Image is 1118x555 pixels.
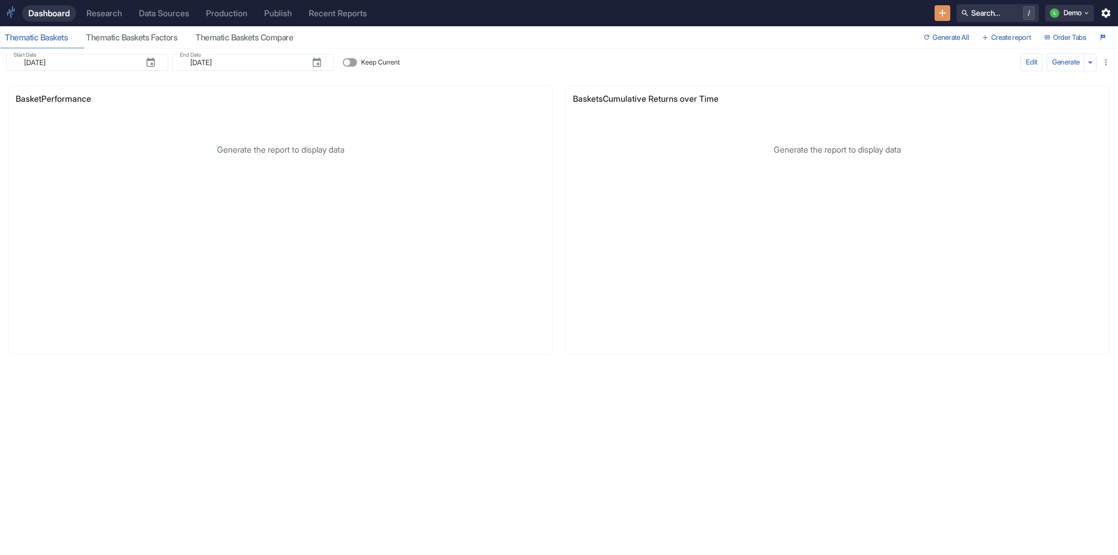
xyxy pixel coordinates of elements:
[919,29,973,46] button: Generate All
[309,8,367,18] div: Recent Reports
[1,27,919,48] div: dashboard tabs
[139,8,189,18] div: Data Sources
[264,8,292,18] div: Publish
[1040,29,1091,46] button: Order Tabs
[594,144,1081,156] p: Generate the report to display data
[86,8,122,18] div: Research
[1047,54,1084,71] button: Generate
[16,93,107,105] p: Basket Performance
[86,33,187,43] div: Thematic Baskets Factors
[978,29,1035,46] button: Create report
[184,56,303,69] input: yyyy-mm-dd
[302,5,373,22] a: Recent Reports
[206,8,247,18] div: Production
[258,5,298,22] a: Publish
[1095,29,1111,46] button: Launch Tour
[80,5,128,22] a: Research
[957,4,1039,22] button: Search.../
[180,51,201,59] label: End Date
[1021,54,1043,71] button: config
[196,33,303,43] div: Thematic Baskets Compare
[133,5,196,22] a: Data Sources
[935,5,951,22] button: New Resource
[22,5,76,22] a: Dashboard
[1050,8,1059,18] div: L
[5,33,78,43] div: Thematic Baskets
[361,58,400,68] span: Keep Current
[28,8,70,18] div: Dashboard
[1045,5,1094,22] button: LDemo
[37,144,524,156] p: Generate the report to display data
[200,5,254,22] a: Production
[573,93,735,105] p: Baskets Cumulative Returns over Time
[18,56,137,69] input: yyyy-mm-dd
[14,51,37,59] label: Start Date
